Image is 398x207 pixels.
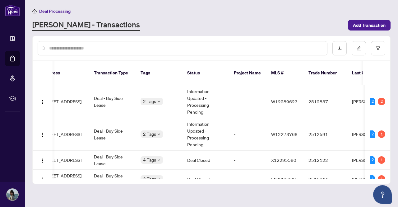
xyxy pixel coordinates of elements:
[21,61,89,85] th: Property Address
[40,177,45,182] img: Logo
[89,61,136,85] th: Transaction Type
[229,61,266,85] th: Project Name
[229,118,266,151] td: -
[371,41,385,55] button: filter
[7,189,18,200] img: Profile Icon
[136,61,182,85] th: Tags
[370,98,375,105] div: 2
[370,130,375,138] div: 2
[40,132,45,137] img: Logo
[266,61,303,85] th: MLS #
[352,41,366,55] button: edit
[182,170,229,189] td: Deal Closed
[143,175,156,182] span: 3 Tags
[303,85,347,118] td: 2512837
[373,185,392,204] button: Open asap
[40,158,45,163] img: Logo
[370,175,375,183] div: 1
[271,99,298,104] span: W12289623
[157,133,160,136] span: down
[38,174,48,184] button: Logo
[271,157,296,163] span: X12295580
[182,61,229,85] th: Status
[303,61,347,85] th: Trade Number
[337,46,342,50] span: download
[89,85,136,118] td: Deal - Buy Side Lease
[271,176,296,182] span: E12223207
[303,151,347,170] td: 2512122
[89,118,136,151] td: Deal - Buy Side Lease
[347,151,394,170] td: [PERSON_NAME]
[42,157,81,163] span: [STREET_ADDRESS]
[38,129,48,139] button: Logo
[347,170,394,189] td: [PERSON_NAME]
[378,98,385,105] div: 2
[39,8,71,14] span: Deal Processing
[5,5,20,16] img: logo
[38,155,48,165] button: Logo
[378,130,385,138] div: 1
[357,46,361,50] span: edit
[157,100,160,103] span: down
[348,20,391,31] button: Add Transaction
[32,9,37,13] span: home
[42,98,81,105] span: [STREET_ADDRESS]
[303,118,347,151] td: 2512591
[229,85,266,118] td: -
[229,170,266,189] td: -
[89,170,136,189] td: Deal - Buy Side Lease
[32,20,140,31] a: [PERSON_NAME] - Transactions
[347,61,394,85] th: Last Updated By
[347,85,394,118] td: [PERSON_NAME]
[38,96,48,106] button: Logo
[378,175,385,183] div: 1
[376,46,380,50] span: filter
[182,85,229,118] td: Information Updated - Processing Pending
[157,158,160,162] span: down
[332,41,347,55] button: download
[143,98,156,105] span: 2 Tags
[353,20,386,30] span: Add Transaction
[143,156,156,163] span: 4 Tags
[303,170,347,189] td: 2510044
[40,100,45,105] img: Logo
[42,131,81,138] span: [STREET_ADDRESS]
[182,118,229,151] td: Information Updated - Processing Pending
[347,118,394,151] td: [PERSON_NAME]
[229,151,266,170] td: -
[42,172,84,186] span: [STREET_ADDRESS][PERSON_NAME]
[370,156,375,164] div: 2
[182,151,229,170] td: Deal Closed
[271,131,298,137] span: W12273768
[89,151,136,170] td: Deal - Buy Side Lease
[378,156,385,164] div: 1
[143,130,156,138] span: 2 Tags
[157,177,160,181] span: down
